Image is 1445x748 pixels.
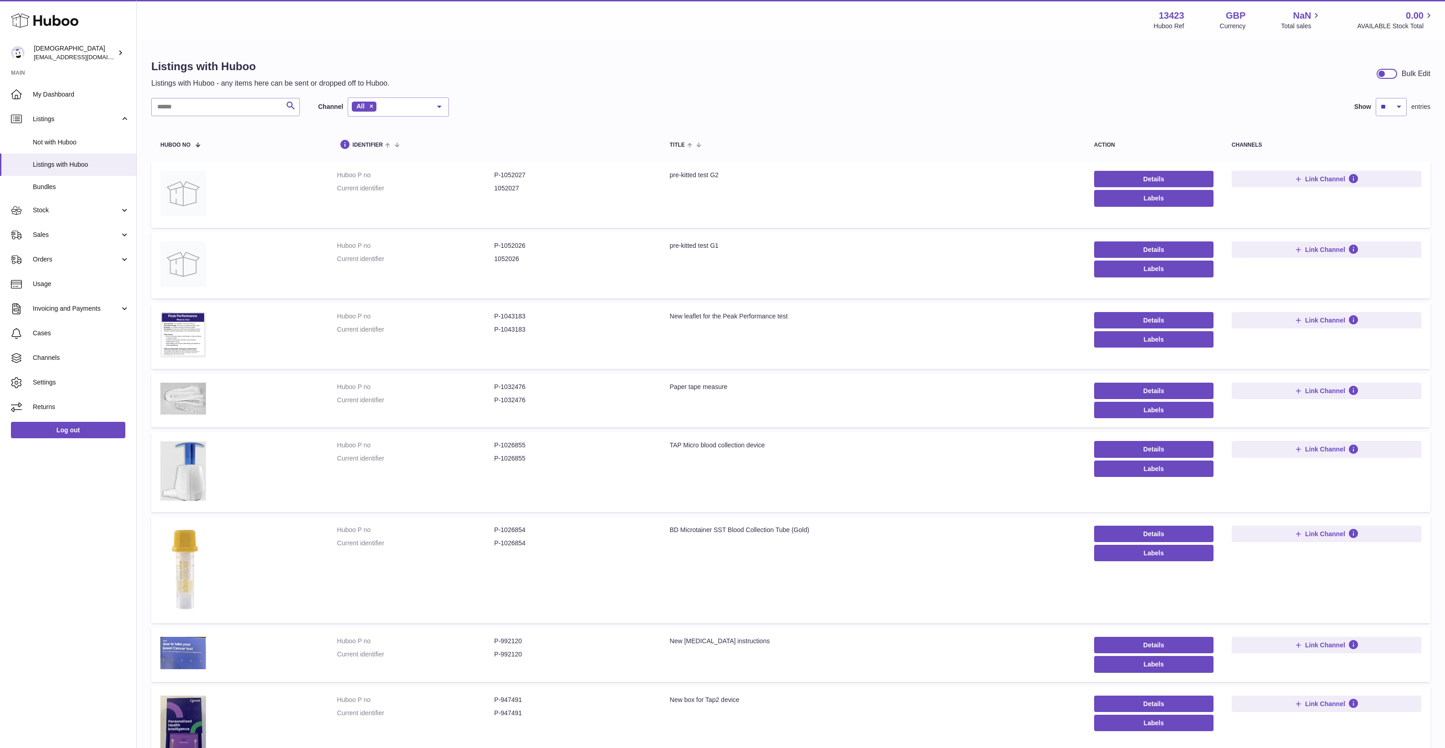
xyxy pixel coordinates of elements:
[670,241,1076,250] div: pre-kitted test G1
[1094,171,1214,187] a: Details
[160,142,190,148] span: Huboo no
[494,171,652,179] dd: P-1052027
[1226,10,1245,22] strong: GBP
[33,329,129,338] span: Cases
[494,441,652,450] dd: P-1026855
[1305,445,1345,453] span: Link Channel
[160,241,206,287] img: pre-kitted test G1
[494,241,652,250] dd: P-1052026
[337,696,494,704] dt: Huboo P no
[670,637,1076,646] div: New [MEDICAL_DATA] instructions
[337,637,494,646] dt: Huboo P no
[1305,387,1345,395] span: Link Channel
[494,325,652,334] dd: P-1043183
[1305,641,1345,649] span: Link Channel
[337,441,494,450] dt: Huboo P no
[670,383,1076,391] div: Paper tape measure
[1232,312,1421,328] button: Link Channel
[1232,637,1421,653] button: Link Channel
[11,422,125,438] a: Log out
[1094,637,1214,653] a: Details
[337,383,494,391] dt: Huboo P no
[337,539,494,548] dt: Current identifier
[1305,316,1345,324] span: Link Channel
[494,396,652,405] dd: P-1032476
[160,312,206,358] img: New leaflet for the Peak Performance test
[1232,526,1421,542] button: Link Channel
[1220,22,1246,31] div: Currency
[33,403,129,411] span: Returns
[1094,241,1214,258] a: Details
[670,312,1076,321] div: New leaflet for the Peak Performance test
[1357,22,1434,31] span: AVAILABLE Stock Total
[1406,10,1424,22] span: 0.00
[1094,696,1214,712] a: Details
[151,78,390,88] p: Listings with Huboo - any items here can be sent or dropped off to Huboo.
[337,312,494,321] dt: Huboo P no
[1232,142,1421,148] div: channels
[1305,175,1345,183] span: Link Channel
[1094,526,1214,542] a: Details
[494,184,652,193] dd: 1052027
[670,171,1076,179] div: pre-kitted test G2
[33,206,120,215] span: Stock
[670,696,1076,704] div: New box for Tap2 device
[1305,246,1345,254] span: Link Channel
[1232,171,1421,187] button: Link Channel
[494,312,652,321] dd: P-1043183
[670,142,685,148] span: title
[1094,142,1214,148] div: action
[33,160,129,169] span: Listings with Huboo
[1094,441,1214,457] a: Details
[1232,696,1421,712] button: Link Channel
[1094,656,1214,672] button: Labels
[1094,383,1214,399] a: Details
[337,241,494,250] dt: Huboo P no
[160,171,206,216] img: pre-kitted test G2
[494,696,652,704] dd: P-947491
[337,171,494,179] dt: Huboo P no
[494,709,652,717] dd: P-947491
[1402,69,1430,79] div: Bulk Edit
[1232,441,1421,457] button: Link Channel
[1154,22,1184,31] div: Huboo Ref
[494,637,652,646] dd: P-992120
[1354,102,1371,111] label: Show
[1094,261,1214,277] button: Labels
[1094,312,1214,328] a: Details
[1094,402,1214,418] button: Labels
[1281,10,1322,31] a: NaN Total sales
[11,46,25,60] img: internalAdmin-13423@internal.huboo.com
[33,280,129,288] span: Usage
[1305,530,1345,538] span: Link Channel
[1232,383,1421,399] button: Link Channel
[494,650,652,659] dd: P-992120
[33,90,129,99] span: My Dashboard
[33,138,129,147] span: Not with Huboo
[337,184,494,193] dt: Current identifier
[34,53,134,61] span: [EMAIL_ADDRESS][DOMAIN_NAME]
[494,539,652,548] dd: P-1026854
[1232,241,1421,258] button: Link Channel
[494,255,652,263] dd: 1052026
[33,354,129,362] span: Channels
[160,383,206,415] img: Paper tape measure
[34,44,116,61] div: [DEMOGRAPHIC_DATA]
[1094,331,1214,348] button: Labels
[1094,545,1214,561] button: Labels
[1357,10,1434,31] a: 0.00 AVAILABLE Stock Total
[1094,715,1214,731] button: Labels
[160,441,206,500] img: TAP Micro blood collection device
[670,526,1076,534] div: BD Microtainer SST Blood Collection Tube (Gold)
[1094,190,1214,206] button: Labels
[494,526,652,534] dd: P-1026854
[151,59,390,74] h1: Listings with Huboo
[1411,102,1430,111] span: entries
[670,441,1076,450] div: TAP Micro blood collection device
[337,454,494,463] dt: Current identifier
[1094,461,1214,477] button: Labels
[337,650,494,659] dt: Current identifier
[337,325,494,334] dt: Current identifier
[33,115,120,123] span: Listings
[1305,700,1345,708] span: Link Channel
